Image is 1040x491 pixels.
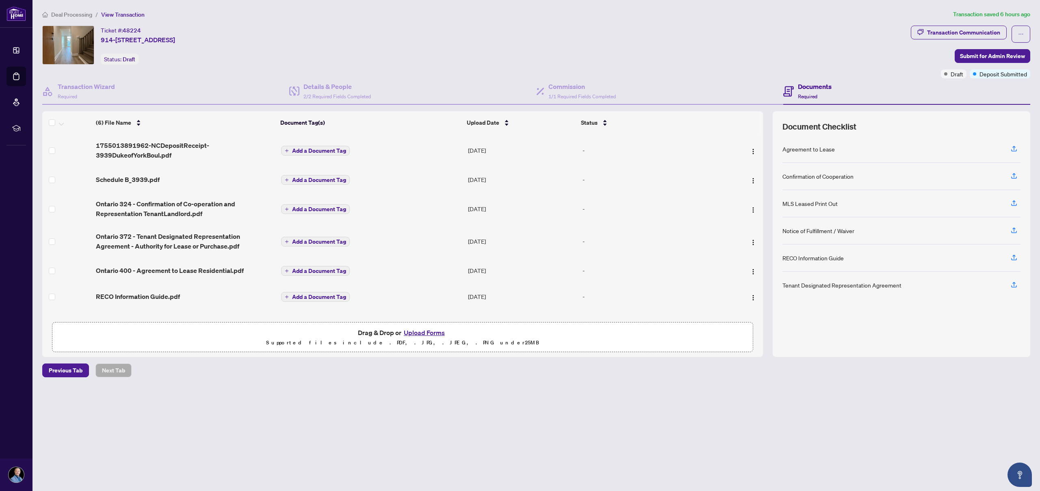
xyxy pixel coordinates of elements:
th: Status [578,111,720,134]
button: Add a Document Tag [281,292,350,302]
span: (6) File Name [96,118,131,127]
span: 48224 [123,27,141,34]
button: Add a Document Tag [281,204,350,214]
span: Add a Document Tag [292,206,346,212]
img: logo [6,6,26,21]
button: Transaction Communication [911,26,1007,39]
span: ellipsis [1018,31,1024,37]
td: [DATE] [465,225,579,257]
th: Upload Date [464,111,578,134]
span: 1755013891962-NCDepositReceipt-3939DukeofYorkBoul.pdf [96,141,275,160]
div: Status: [101,54,139,65]
span: Ontario 400 - Agreement to Lease Residential.pdf [96,266,244,275]
span: plus [285,207,289,211]
button: Add a Document Tag [281,237,350,247]
span: Add a Document Tag [292,239,346,244]
div: - [583,175,719,184]
div: - [583,266,719,275]
div: Tenant Designated Representation Agreement [782,281,901,290]
span: Previous Tab [49,364,82,377]
td: [DATE] [465,193,579,225]
div: RECO Information Guide [782,253,844,262]
img: Logo [750,268,756,275]
img: Logo [750,239,756,246]
td: [DATE] [465,283,579,309]
span: plus [285,269,289,273]
span: RECO Information Guide.pdf [96,292,180,301]
img: IMG-W12297023_1.jpg [43,26,94,64]
h4: Details & People [303,82,371,91]
div: Confirmation of Cooperation [782,172,854,181]
span: Drag & Drop or [358,327,447,338]
span: 2/2 Required Fields Completed [303,93,371,99]
td: [DATE] [465,167,579,193]
th: Document Tag(s) [277,111,464,134]
td: [DATE] [465,257,579,283]
button: Add a Document Tag [281,175,350,185]
span: Upload Date [467,118,499,127]
span: plus [285,178,289,182]
button: Logo [747,290,760,303]
img: Logo [750,294,756,301]
span: Draft [123,56,135,63]
button: Logo [747,173,760,186]
span: Deposit Submitted [979,69,1027,78]
button: Add a Document Tag [281,145,350,156]
span: Add a Document Tag [292,148,346,154]
span: Document Checklist [782,121,856,132]
span: Drag & Drop orUpload FormsSupported files include .PDF, .JPG, .JPEG, .PNG under25MB [52,322,753,353]
span: Add a Document Tag [292,177,346,183]
button: Submit for Admin Review [955,49,1030,63]
button: Add a Document Tag [281,204,350,214]
button: Add a Document Tag [281,266,350,276]
span: Schedule B_3939.pdf [96,175,160,184]
h4: Commission [548,82,616,91]
span: Ontario 324 - Confirmation of Co-operation and Representation TenantLandlord.pdf [96,199,275,218]
button: Open asap [1007,463,1032,487]
button: Previous Tab [42,363,89,377]
li: / [95,10,98,19]
div: Ticket #: [101,26,141,35]
button: Next Tab [95,363,132,377]
span: Submit for Admin Review [960,50,1025,63]
button: Add a Document Tag [281,146,350,156]
th: (6) File Name [93,111,277,134]
div: - [583,204,719,213]
span: plus [285,240,289,244]
h4: Documents [798,82,832,91]
span: Add a Document Tag [292,268,346,274]
span: Ontario 372 - Tenant Designated Representation Agreement - Authority for Lease or Purchase.pdf [96,231,275,251]
img: Logo [750,148,756,155]
span: plus [285,295,289,299]
div: Transaction Communication [927,26,1000,39]
div: Agreement to Lease [782,145,835,154]
div: MLS Leased Print Out [782,199,838,208]
div: - [583,292,719,301]
div: Notice of Fulfillment / Waiver [782,226,854,235]
button: Logo [747,235,760,248]
span: View Transaction [101,11,145,18]
button: Upload Forms [401,327,447,338]
p: Supported files include .PDF, .JPG, .JPEG, .PNG under 25 MB [57,338,748,348]
span: home [42,12,48,17]
button: Logo [747,144,760,157]
span: 1/1 Required Fields Completed [548,93,616,99]
span: Draft [951,69,963,78]
span: Required [798,93,817,99]
button: Logo [747,264,760,277]
span: Required [58,93,77,99]
img: Logo [750,207,756,213]
span: Deal Processing [51,11,92,18]
span: 914-[STREET_ADDRESS] [101,35,175,45]
article: Transaction saved 6 hours ago [953,10,1030,19]
div: - [583,237,719,246]
td: [DATE] [465,134,579,167]
span: Status [581,118,598,127]
h4: Transaction Wizard [58,82,115,91]
div: - [583,146,719,155]
button: Logo [747,202,760,215]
